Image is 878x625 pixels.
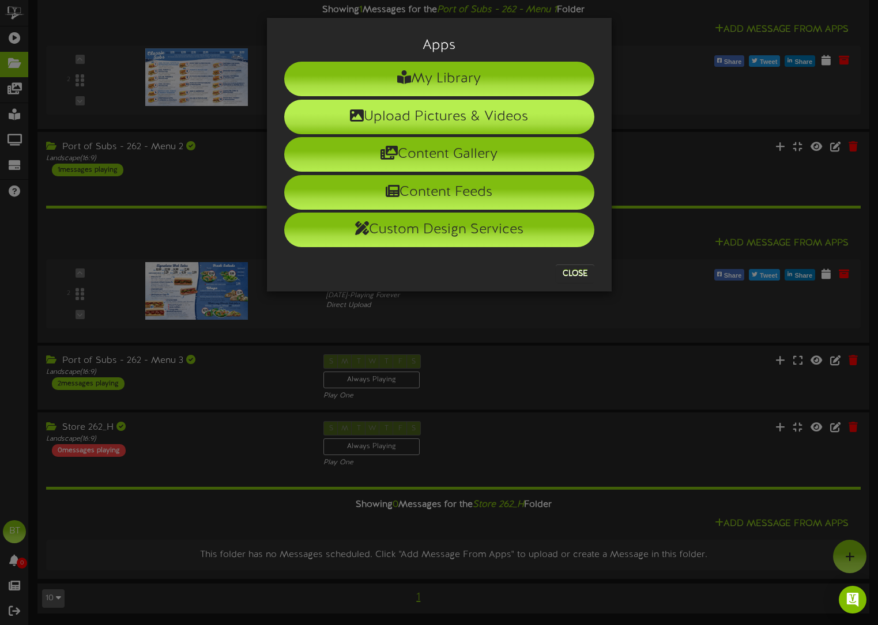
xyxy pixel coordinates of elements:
[556,264,594,283] button: Close
[284,213,594,247] li: Custom Design Services
[284,137,594,172] li: Content Gallery
[284,175,594,210] li: Content Feeds
[284,100,594,134] li: Upload Pictures & Videos
[839,586,866,613] div: Open Intercom Messenger
[284,62,594,96] li: My Library
[284,38,594,53] h3: Apps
